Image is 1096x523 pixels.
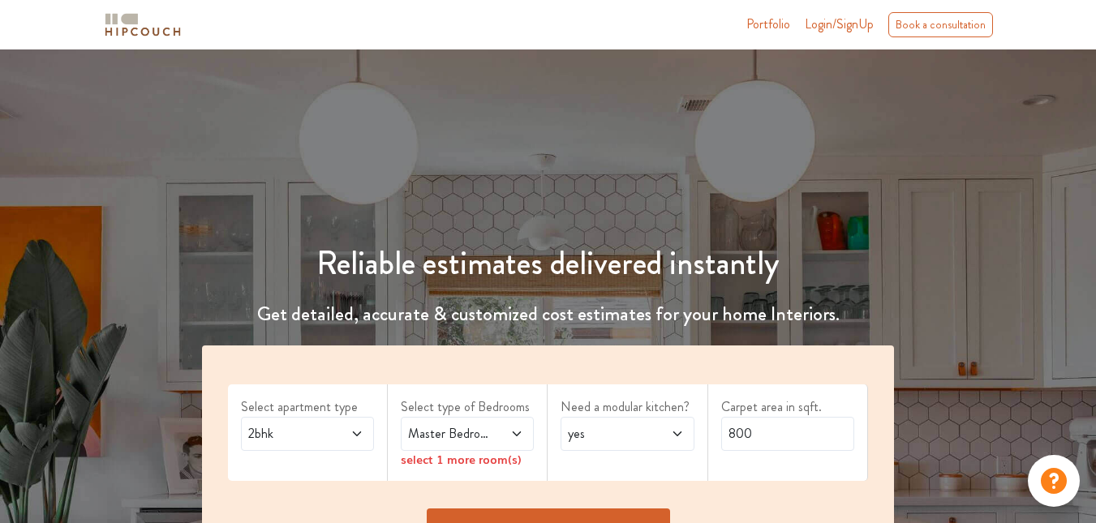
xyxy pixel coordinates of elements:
[192,302,904,326] h4: Get detailed, accurate & customized cost estimates for your home Interiors.
[405,424,494,444] span: Master Bedroom
[805,15,874,33] span: Login/SignUp
[245,424,334,444] span: 2bhk
[102,6,183,43] span: logo-horizontal.svg
[401,451,534,468] div: select 1 more room(s)
[192,244,904,283] h1: Reliable estimates delivered instantly
[102,11,183,39] img: logo-horizontal.svg
[746,15,790,34] a: Portfolio
[401,397,534,417] label: Select type of Bedrooms
[561,397,694,417] label: Need a modular kitchen?
[565,424,654,444] span: yes
[721,397,854,417] label: Carpet area in sqft.
[888,12,993,37] div: Book a consultation
[241,397,374,417] label: Select apartment type
[721,417,854,451] input: Enter area sqft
